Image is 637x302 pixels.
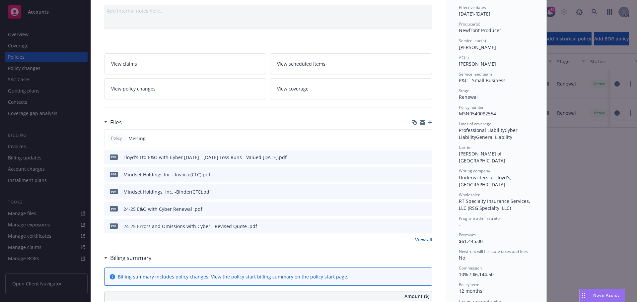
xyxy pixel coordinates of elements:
button: preview file [424,154,430,161]
span: pdf [110,206,118,211]
span: Effective dates [459,5,486,10]
a: View all [415,236,432,243]
span: Stage [459,88,469,93]
button: preview file [424,223,430,230]
span: Carrier [459,145,472,150]
span: Policy term [459,282,479,287]
button: download file [413,154,418,161]
span: $61,445.00 [459,238,483,244]
span: No [459,255,465,261]
button: preview file [424,206,430,212]
div: Billing summary includes policy changes. View the policy start billing summary on the . [118,273,348,280]
button: download file [413,188,418,195]
span: [PERSON_NAME] [459,44,496,50]
span: Policy number [459,104,485,110]
span: View scheduled items [277,60,325,67]
span: 12 months [459,288,482,294]
span: Service lead(s) [459,38,486,43]
span: [PERSON_NAME] of [GEOGRAPHIC_DATA] [459,151,505,164]
span: AC(s) [459,55,469,60]
span: Professional Liability [459,127,505,133]
h3: Billing summary [110,254,152,262]
span: Premium [459,232,476,238]
button: download file [413,206,418,212]
div: Files [104,118,122,127]
span: Policy [110,135,123,141]
span: pdf [110,172,118,177]
a: View scheduled items [270,53,432,74]
span: Missing [128,135,146,142]
span: RT Specialty Insurance Services, LLC (RSG Specialty, LLC) [459,198,531,211]
span: P&C - Small Business [459,77,506,84]
span: Amount ($) [404,293,429,300]
span: - [459,221,460,228]
a: policy start page [310,273,347,280]
span: Commission [459,265,482,271]
span: MSN0540082554 [459,110,496,117]
button: download file [413,171,418,178]
div: [DATE] - [DATE] [459,5,533,17]
span: General Liability [476,134,512,140]
h3: Files [110,118,122,127]
span: Program administrator [459,215,501,221]
span: Wholesaler [459,192,480,198]
a: View claims [104,53,266,74]
div: 24-25 Errors and Omissions with Cyber - Revised Quote .pdf [123,223,257,230]
span: [PERSON_NAME] [459,61,496,67]
button: preview file [424,171,430,178]
span: pdf [110,154,118,159]
span: View policy changes [111,85,156,92]
span: Service lead team [459,71,492,77]
span: Newfront will file state taxes and fees [459,249,528,254]
span: Underwriters at Lloyd's, [GEOGRAPHIC_DATA] [459,174,513,188]
span: Writing company [459,168,490,174]
span: Renewal [459,94,478,100]
span: Newfront Producer [459,27,501,33]
div: Drag to move [580,289,588,302]
span: pdf [110,189,118,194]
span: pdf [110,223,118,228]
span: Cyber Liability [459,127,519,140]
button: preview file [424,188,430,195]
a: View coverage [270,78,432,99]
div: Lloyd's Ltd E&O with Cyber [DATE] - [DATE] Loss Runs - Valued [DATE].pdf [123,154,287,161]
span: 10% / $6,144.50 [459,271,494,277]
div: Billing summary [104,254,152,262]
div: Mindset Holdings, Inc. -Binder(CFC).pdf [123,188,211,195]
button: download file [413,223,418,230]
span: View coverage [277,85,309,92]
div: Add internal notes here... [107,7,430,14]
a: View policy changes [104,78,266,99]
span: View claims [111,60,137,67]
div: 24-25 E&O with Cyber Renewal .pdf [123,206,202,212]
div: Mindset Holdings Inc - Invoice(CFC).pdf [123,171,210,178]
span: Lines of coverage [459,121,491,127]
span: Producer(s) [459,21,480,27]
button: Nova Assist [579,289,625,302]
span: Nova Assist [593,292,619,298]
